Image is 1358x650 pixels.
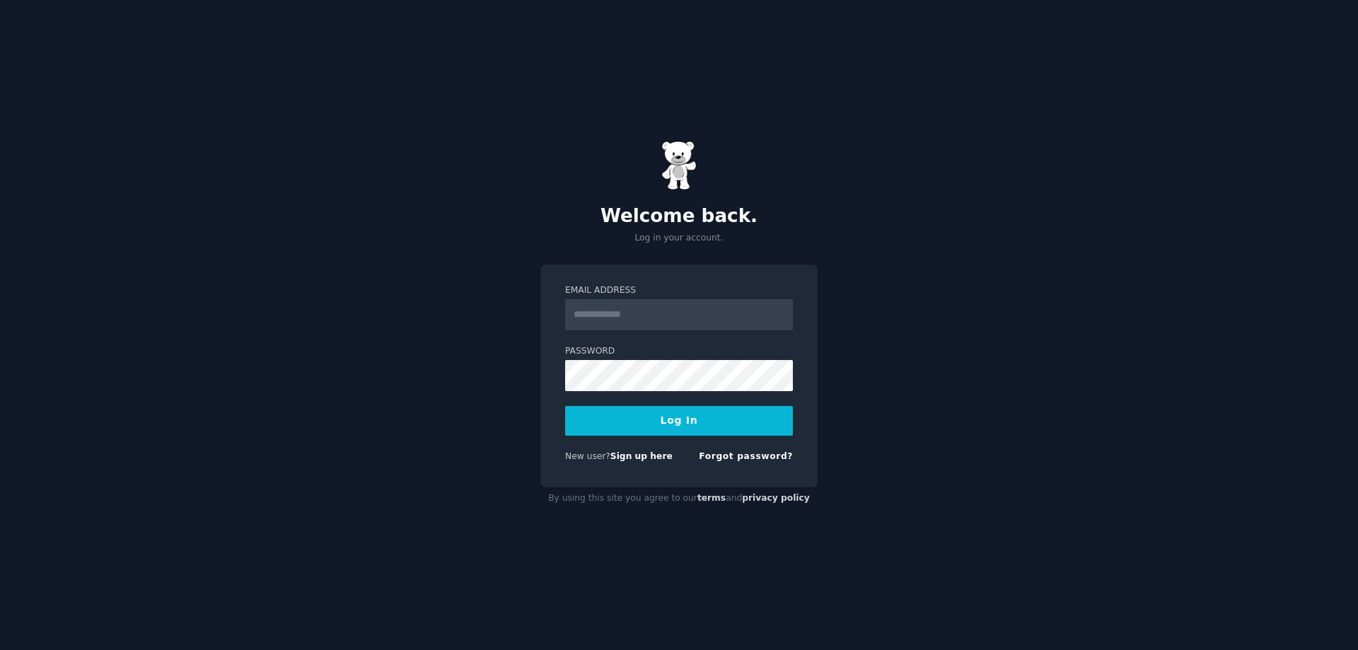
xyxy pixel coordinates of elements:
button: Log In [565,406,793,436]
h2: Welcome back. [540,205,818,228]
span: New user? [565,451,610,461]
a: privacy policy [742,493,810,503]
img: Gummy Bear [661,141,697,190]
div: By using this site you agree to our and [540,487,818,510]
label: Email Address [565,284,793,297]
a: Forgot password? [699,451,793,461]
a: terms [697,493,726,503]
label: Password [565,345,793,358]
p: Log in your account. [540,232,818,245]
a: Sign up here [610,451,673,461]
